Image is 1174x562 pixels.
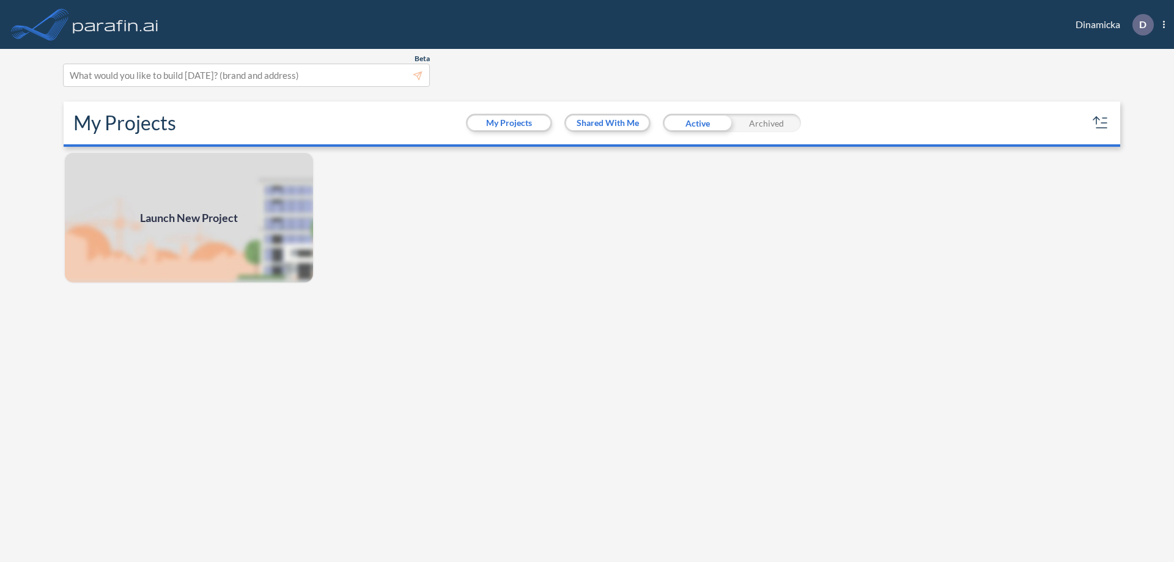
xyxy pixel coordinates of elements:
[73,111,176,135] h2: My Projects
[70,12,161,37] img: logo
[468,116,550,130] button: My Projects
[732,114,801,132] div: Archived
[1139,19,1146,30] p: D
[1057,14,1165,35] div: Dinamicka
[140,210,238,226] span: Launch New Project
[64,152,314,284] img: add
[1091,113,1110,133] button: sort
[663,114,732,132] div: Active
[64,152,314,284] a: Launch New Project
[415,54,430,64] span: Beta
[566,116,649,130] button: Shared With Me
